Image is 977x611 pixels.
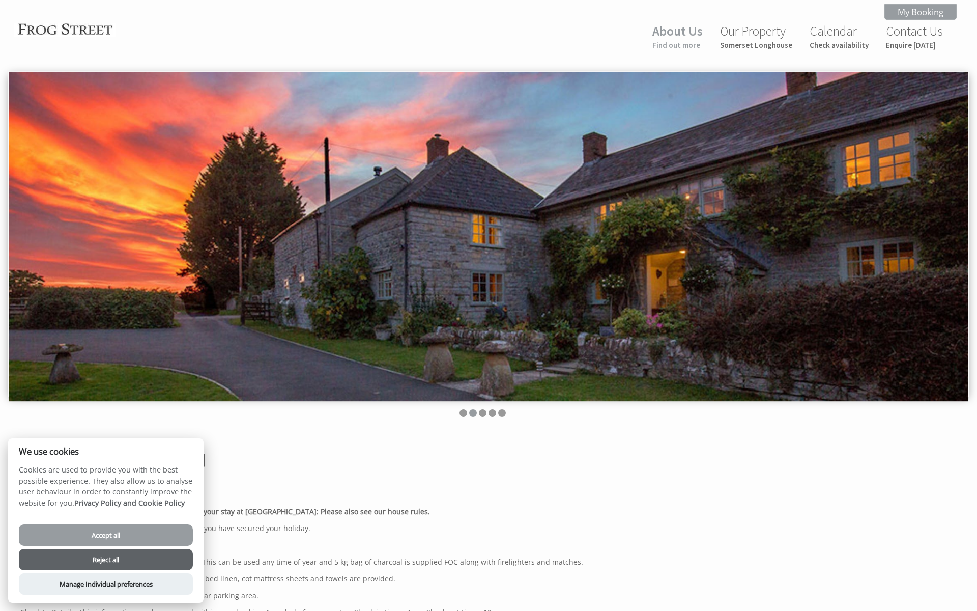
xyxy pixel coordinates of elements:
button: Manage Individual preferences [19,573,193,595]
small: Somerset Longhouse [720,40,792,50]
p: Cookies are used to provide you with the best possible experience. They also allow us to analyse ... [8,464,204,516]
h1: About [GEOGRAPHIC_DATA] [20,449,944,468]
p: BBQ: There is a charcoal barbecue in the BBQ lodge. This can be used any time of year and 5 kg ba... [20,557,944,567]
small: Find out more [652,40,703,50]
p: Bed Linen and Towels: Duvets and pillows (synthetic), bed linen, cot mattress sheets and towels a... [20,574,944,584]
strong: We hope the following information will help you plan your stay at [GEOGRAPHIC_DATA]: Please also ... [20,507,430,516]
p: CCTV/Noise Monitors: CCTV covers the driveway and car parking area. [20,591,944,600]
a: Privacy Policy and Cookie Policy [74,498,185,508]
a: Contact UsEnquire [DATE] [886,23,943,50]
button: Reject all [19,549,193,570]
button: Accept all [19,524,193,546]
a: CalendarCheck availability [810,23,869,50]
small: Check availability [810,40,869,50]
small: Enquire [DATE] [886,40,943,50]
a: About UsFind out more [652,23,703,50]
img: Frog Street [14,23,116,37]
a: My Booking [884,4,957,20]
p: Bath robes: One robe is supplied per guest. [20,540,944,550]
h1: A to Z information [20,478,944,497]
a: Our PropertySomerset Longhouse [720,23,792,50]
h2: We use cookies [8,447,204,456]
p: Address: This can be found within your booking once you have secured your holiday. [20,523,944,533]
